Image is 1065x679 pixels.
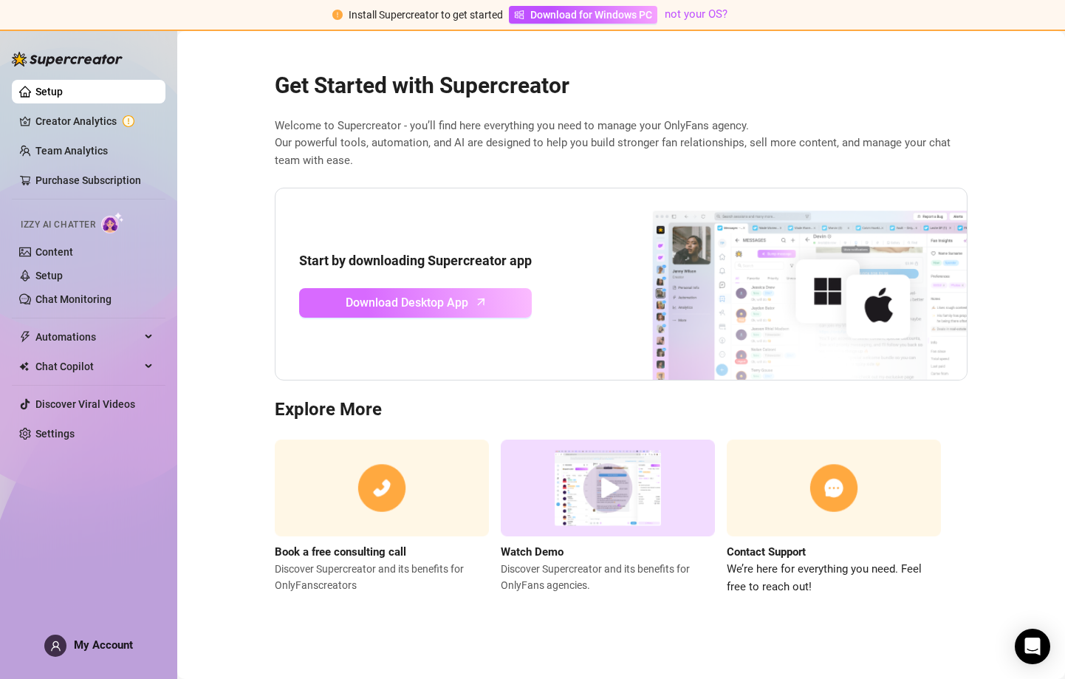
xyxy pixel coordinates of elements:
a: Settings [35,428,75,440]
div: Open Intercom Messenger [1015,629,1050,664]
img: logo-BBDzfeDw.svg [12,52,123,66]
strong: Watch Demo [501,545,564,559]
span: Automations [35,325,140,349]
a: Download for Windows PC [509,6,657,24]
a: Chat Monitoring [35,293,112,305]
img: contact support [727,440,941,536]
span: Welcome to Supercreator - you’ll find here everything you need to manage your OnlyFans agency. Ou... [275,117,968,170]
a: Book a free consulting callDiscover Supercreator and its benefits for OnlyFanscreators [275,440,489,596]
h3: Explore More [275,398,968,422]
strong: Start by downloading Supercreator app [299,253,532,268]
span: user [50,641,61,652]
span: windows [514,10,524,20]
strong: Contact Support [727,545,806,559]
span: My Account [74,638,133,652]
a: Download Desktop Apparrow-up [299,288,532,318]
span: Download Desktop App [346,293,468,312]
span: thunderbolt [19,331,31,343]
img: supercreator demo [501,440,715,536]
a: Team Analytics [35,145,108,157]
a: Discover Viral Videos [35,398,135,410]
img: AI Chatter [101,212,124,233]
a: Creator Analytics exclamation-circle [35,109,154,133]
a: Content [35,246,73,258]
img: Chat Copilot [19,361,29,372]
a: not your OS? [665,7,727,21]
a: Watch DemoDiscover Supercreator and its benefits for OnlyFans agencies. [501,440,715,596]
a: Setup [35,86,63,98]
span: Izzy AI Chatter [21,218,95,232]
span: Chat Copilot [35,355,140,378]
span: Install Supercreator to get started [349,9,503,21]
span: Discover Supercreator and its benefits for OnlyFans agencies. [501,561,715,593]
img: consulting call [275,440,489,536]
a: Setup [35,270,63,282]
span: Download for Windows PC [530,7,652,23]
span: Discover Supercreator and its benefits for OnlyFans creators [275,561,489,593]
span: arrow-up [473,293,490,310]
span: We’re here for everything you need. Feel free to reach out! [727,561,941,596]
img: download app [597,188,967,381]
strong: Book a free consulting call [275,545,406,559]
span: exclamation-circle [332,10,343,20]
a: Purchase Subscription [35,174,141,186]
h2: Get Started with Supercreator [275,72,968,100]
